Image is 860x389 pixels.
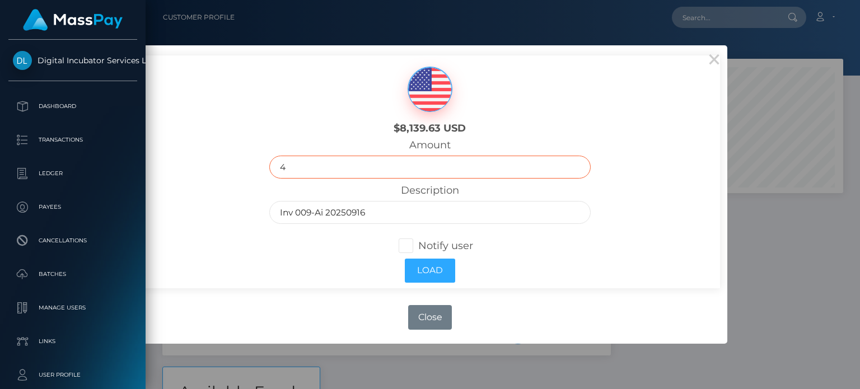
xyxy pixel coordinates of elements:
p: User Profile [13,367,133,383]
label: Notify user [399,238,473,253]
p: Payees [13,199,133,215]
label: Amount [409,139,451,151]
p: Cancellations [13,232,133,249]
p: Transactions [13,132,133,148]
button: Load [405,259,455,283]
button: Close this dialog [700,45,727,72]
h6: $8,139.63 USD [358,123,502,135]
p: Dashboard [13,98,133,115]
button: Close [408,305,452,330]
p: Manage Users [13,299,133,316]
img: Digital Incubator Services Limited [13,51,32,70]
span: Digital Incubator Services Limited [8,55,137,65]
input: Amount to load in USD [269,156,591,179]
img: MassPay Logo [23,9,123,31]
p: Ledger [13,165,133,182]
img: USD.png [408,67,452,112]
label: Description [401,184,459,196]
input: Description [269,201,591,224]
p: Links [13,333,133,350]
p: Batches [13,266,133,283]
